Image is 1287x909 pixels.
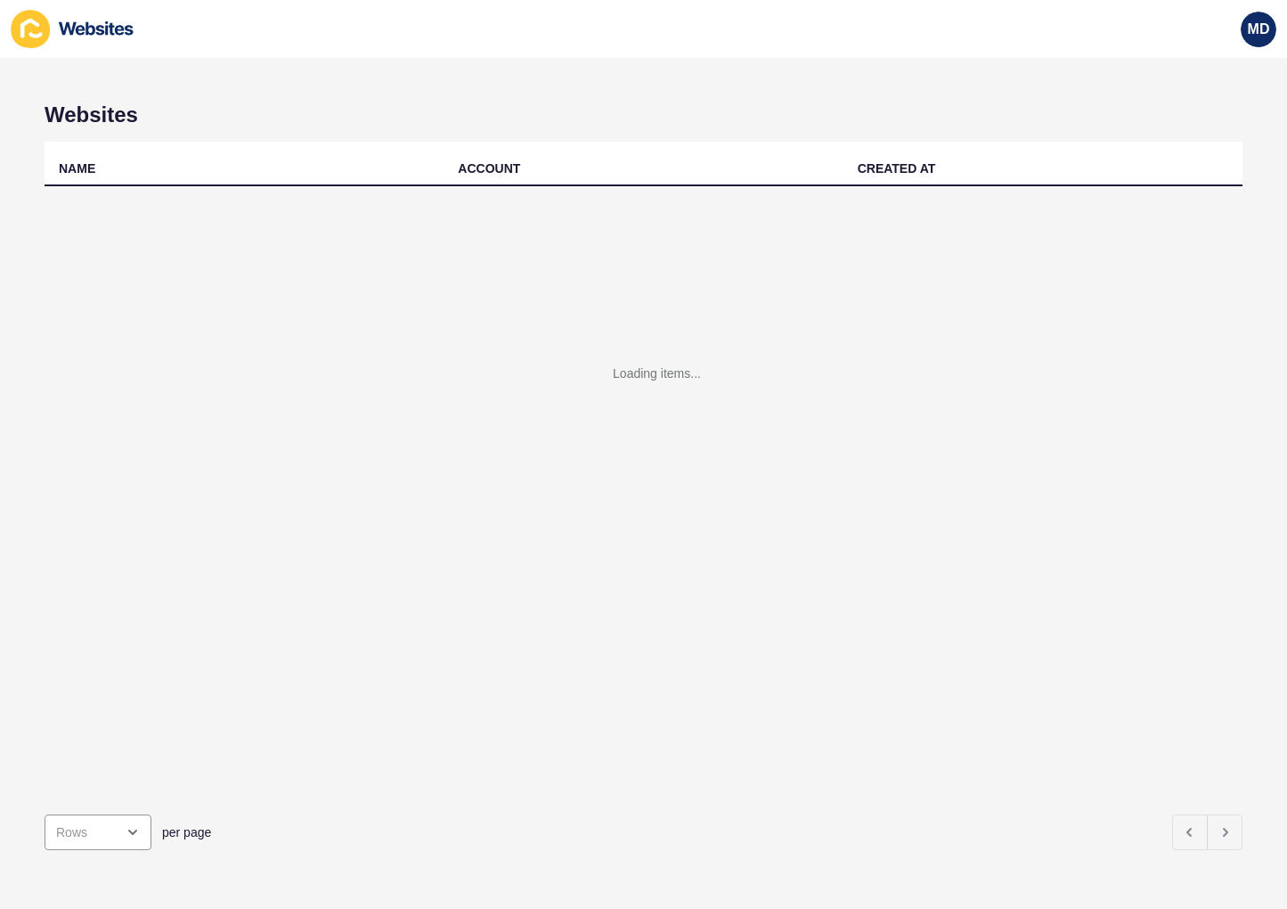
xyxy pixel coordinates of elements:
[613,364,701,382] div: Loading items...
[1248,20,1270,38] span: MD
[45,102,1242,127] h1: Websites
[59,160,95,177] div: NAME
[458,160,520,177] div: ACCOUNT
[162,823,211,841] span: per page
[858,160,936,177] div: CREATED AT
[45,815,151,850] div: open menu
